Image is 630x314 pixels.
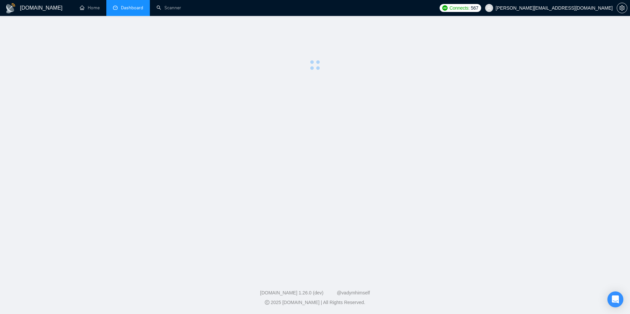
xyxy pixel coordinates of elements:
[5,299,625,306] div: 2025 [DOMAIN_NAME] | All Rights Reserved.
[80,5,100,11] a: homeHome
[113,5,118,10] span: dashboard
[260,290,324,295] a: [DOMAIN_NAME] 1.26.0 (dev)
[617,5,627,11] a: setting
[5,3,16,14] img: logo
[617,3,627,13] button: setting
[337,290,370,295] a: @vadymhimself
[265,300,269,305] span: copyright
[487,6,491,10] span: user
[450,4,470,12] span: Connects:
[157,5,181,11] a: searchScanner
[121,5,143,11] span: Dashboard
[442,5,448,11] img: upwork-logo.png
[471,4,478,12] span: 567
[607,291,623,307] div: Open Intercom Messenger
